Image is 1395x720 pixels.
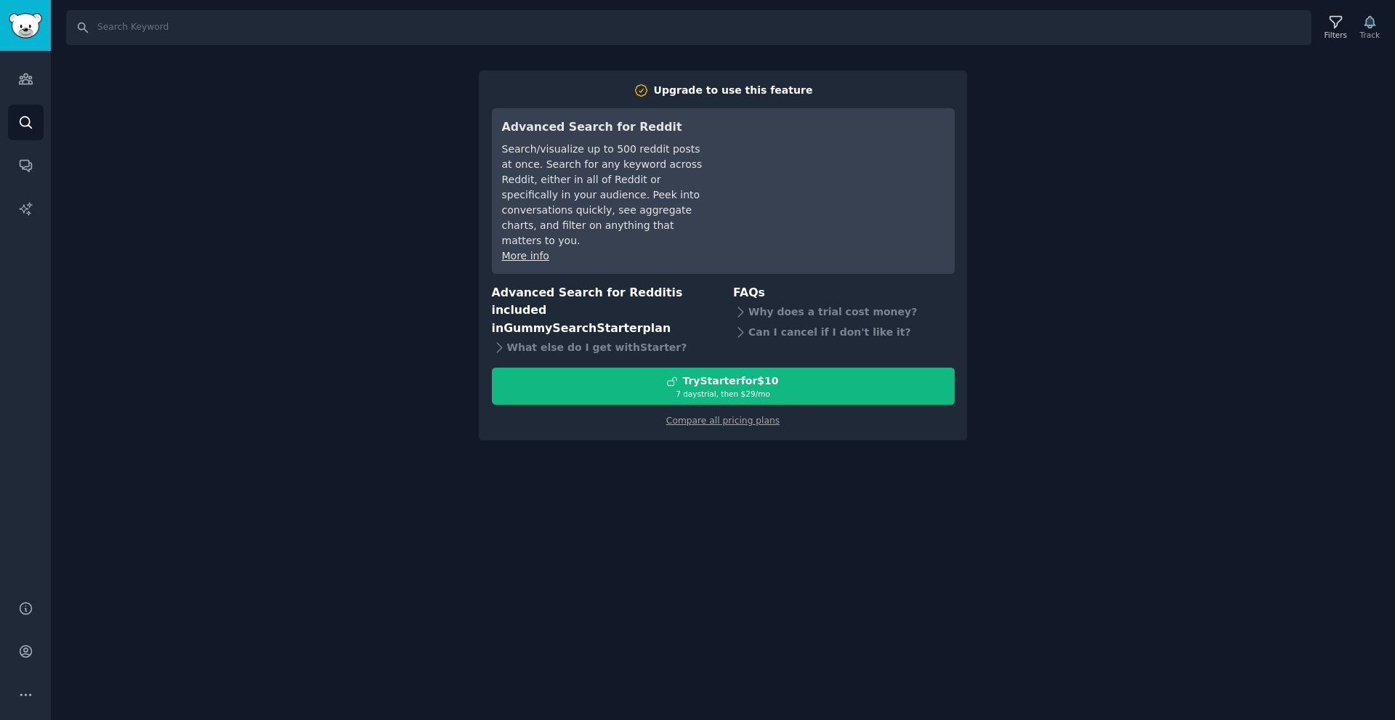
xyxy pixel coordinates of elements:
[504,321,642,335] span: GummySearch Starter
[733,322,955,342] div: Can I cancel if I don't like it?
[493,389,954,399] div: 7 days trial, then $ 29 /mo
[66,10,1311,45] input: Search Keyword
[9,13,42,39] img: GummySearch logo
[492,284,713,338] h3: Advanced Search for Reddit is included in plan
[492,337,713,357] div: What else do I get with Starter ?
[682,373,778,389] div: Try Starter for $10
[1325,30,1347,40] div: Filters
[654,83,813,98] div: Upgrade to use this feature
[733,302,955,322] div: Why does a trial cost money?
[727,118,945,227] iframe: YouTube video player
[502,118,706,137] h3: Advanced Search for Reddit
[492,368,955,405] button: TryStarterfor$107 daystrial, then $29/mo
[502,250,549,262] a: More info
[502,142,706,248] div: Search/visualize up to 500 reddit posts at once. Search for any keyword across Reddit, either in ...
[666,416,780,426] a: Compare all pricing plans
[733,284,955,302] h3: FAQs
